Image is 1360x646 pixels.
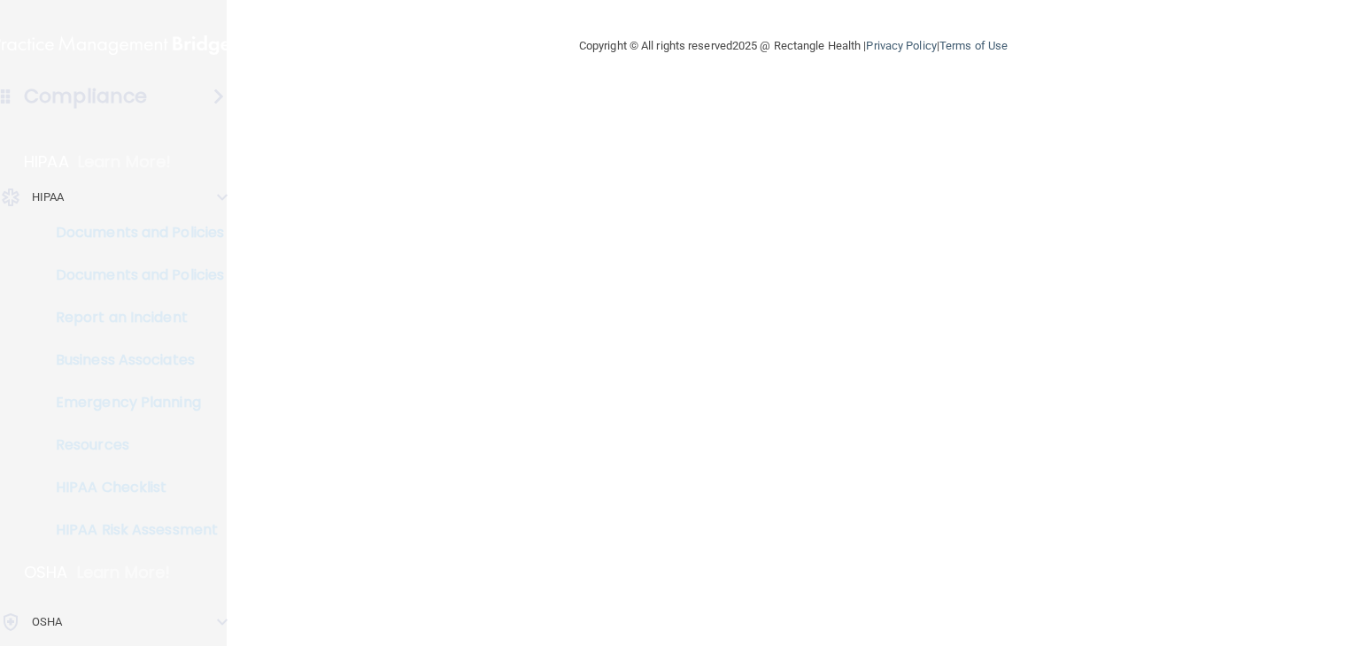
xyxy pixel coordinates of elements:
a: Privacy Policy [866,39,936,52]
a: Terms of Use [939,39,1008,52]
p: Documents and Policies [12,224,253,242]
p: Learn More! [78,151,172,173]
div: Copyright © All rights reserved 2025 @ Rectangle Health | | [470,18,1117,74]
p: Business Associates [12,351,253,369]
p: OSHA [24,562,68,583]
p: Learn More! [77,562,171,583]
p: Emergency Planning [12,394,253,411]
p: OSHA [32,611,62,633]
p: HIPAA [24,151,69,173]
p: Resources [12,436,253,454]
p: Documents and Policies [12,266,253,284]
p: HIPAA [32,187,65,208]
p: HIPAA Checklist [12,479,253,496]
p: HIPAA Risk Assessment [12,521,253,539]
p: Report an Incident [12,309,253,327]
h4: Compliance [24,84,147,109]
